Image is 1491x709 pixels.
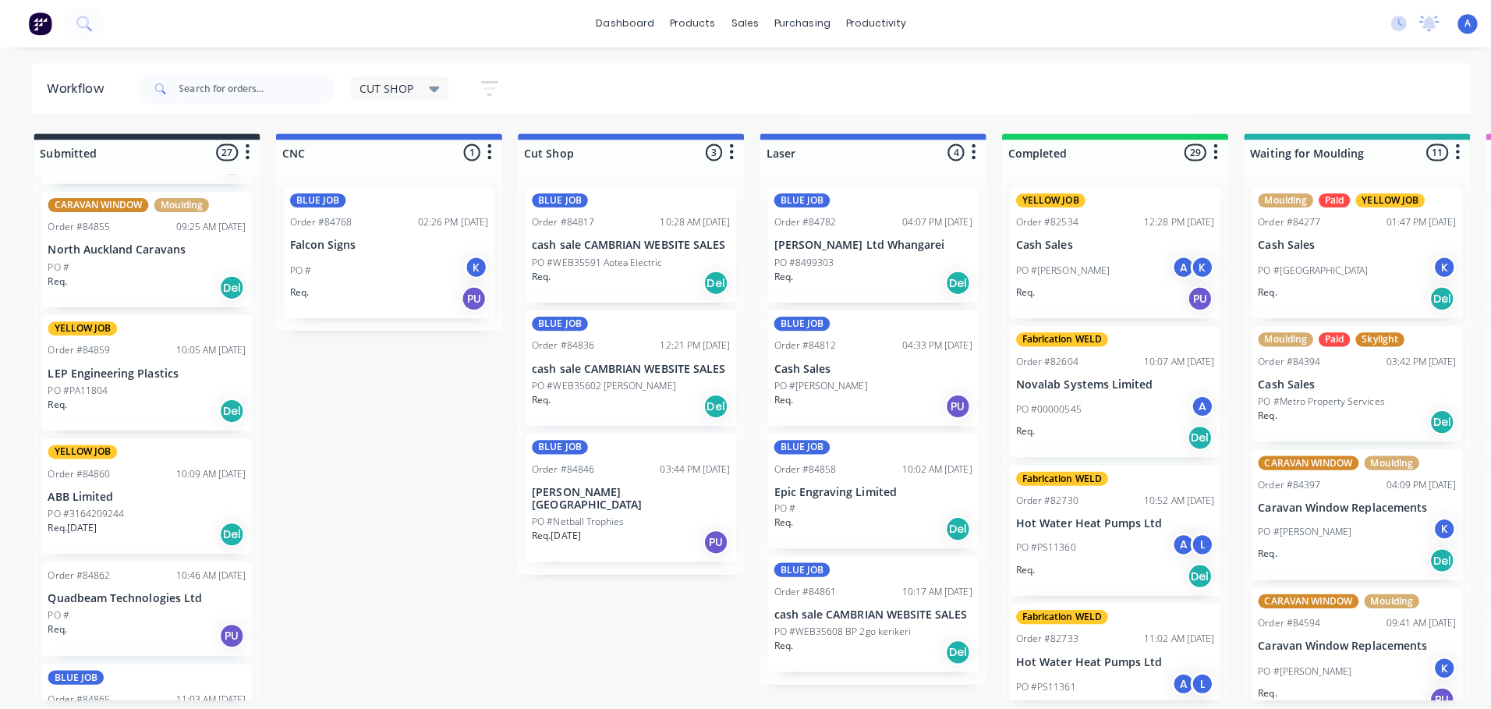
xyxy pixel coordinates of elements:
[1002,324,1211,454] div: Fabrication WELDOrder #8260410:07 AM [DATE]Novalab Systems LimitedPO #00000545AReq.Del
[288,192,343,206] div: BLUE JOB
[762,308,971,423] div: BLUE JOBOrder #8481204:33 PM [DATE]Cash SalesPO #[PERSON_NAME]Req.PU
[1248,498,1445,511] p: Caravan Window Replacements
[1354,590,1408,604] div: Moulding
[1135,352,1205,366] div: 10:07 AM [DATE]
[1008,421,1027,435] p: Req.
[48,395,66,409] p: Req.
[718,12,761,35] div: sales
[528,525,576,539] p: Req. [DATE]
[218,395,243,420] div: Del
[288,214,349,228] div: Order #84768
[768,580,830,594] div: Order #84861
[48,364,244,378] p: LEP Engineering Plastics
[1178,284,1203,309] div: PU
[528,314,583,328] div: BLUE JOB
[1309,192,1340,206] div: Paid
[768,459,830,473] div: Order #84858
[768,498,789,512] p: PO #
[175,687,244,701] div: 11:03 AM [DATE]
[48,381,107,395] p: PO #PA11804
[522,431,731,558] div: BLUE JOBOrder #8484603:44 PM [DATE][PERSON_NAME][GEOGRAPHIC_DATA]PO #Netball TrophiesReq.[DATE]PU
[528,253,657,268] p: PO #WEB35591 Aotea Electric
[1008,627,1070,641] div: Order #82733
[1178,559,1203,584] div: Del
[1248,452,1348,466] div: CARAVAN WINDOW
[1248,352,1310,366] div: Order #84394
[1008,192,1077,206] div: YELLOW JOB
[762,552,971,667] div: BLUE JOBOrder #8486110:17 AM [DATE]cash sale CAMBRIAN WEBSITE SALESPO #WEB35608 BP 2go kerikeriRe...
[1309,330,1340,344] div: Paid
[528,437,583,451] div: BLUE JOB
[1008,605,1100,619] div: Fabrication WELD
[1181,253,1205,277] div: K
[1248,237,1445,250] p: Cash Sales
[48,242,244,255] p: North Auckland Caravans
[1178,422,1203,447] div: Del
[1376,352,1445,366] div: 03:42 PM [DATE]
[657,12,718,35] div: products
[1181,392,1205,415] div: A
[1008,283,1027,297] p: Req.
[1163,253,1186,277] div: A
[1248,392,1374,406] p: PO #Metro Property Services
[1242,446,1451,576] div: CARAVAN WINDOWMouldingOrder #8439704:09 PM [DATE]Caravan Window ReplacementsPO #[PERSON_NAME]KReq...
[1422,513,1445,537] div: K
[218,518,243,543] div: Del
[1376,612,1445,626] div: 09:41 AM [DATE]
[528,459,590,473] div: Order #84846
[48,258,69,272] p: PO #
[461,253,484,277] div: K
[1008,375,1205,388] p: Novalab Systems Limited
[522,186,731,300] div: BLUE JOBOrder #8481710:28 AM [DATE]cash sale CAMBRIAN WEBSITE SALESPO #WEB35591 Aotea ElectricReq...
[584,12,657,35] a: dashboard
[522,308,731,423] div: BLUE JOBOrder #8483612:21 PM [DATE]cash sale CAMBRIAN WEBSITE SALESPO #WEB35602 [PERSON_NAME]Req.Del
[175,341,244,355] div: 10:05 AM [DATE]
[768,214,830,228] div: Order #84782
[458,284,483,309] div: PU
[1008,399,1073,413] p: PO #00000545
[48,272,66,286] p: Req.
[282,186,491,316] div: BLUE JOBOrder #8476802:26 PM [DATE]Falcon SignsPO #KReq.PU
[1135,490,1205,504] div: 10:52 AM [DATE]
[655,336,724,350] div: 12:21 PM [DATE]
[1248,214,1310,228] div: Order #84277
[47,79,111,97] div: Workflow
[41,190,250,305] div: CARAVAN WINDOWMouldingOrder #8485509:25 AM [DATE]North Auckland CaravansPO #Req.Del
[1418,682,1443,707] div: PU
[1181,667,1205,690] div: L
[288,261,309,275] p: PO #
[357,80,410,96] span: CUT SHOP
[1135,214,1205,228] div: 12:28 PM [DATE]
[178,73,332,104] input: Search for orders...
[698,526,723,551] div: PU
[1008,558,1027,573] p: Req.
[48,604,69,618] p: PO #
[1376,474,1445,488] div: 04:09 PM [DATE]
[768,237,965,250] p: [PERSON_NAME] Ltd Whangarei
[1008,537,1068,551] p: PO #PS11360
[768,437,823,451] div: BLUE JOB
[1008,651,1205,664] p: Hot Water Heat Pumps Ltd
[1008,237,1205,250] p: Cash Sales
[528,376,671,390] p: PO #WEB35602 [PERSON_NAME]
[1345,192,1414,206] div: YELLOW JOB
[768,604,965,617] p: cash sale CAMBRIAN WEBSITE SALES
[41,313,250,427] div: YELLOW JOBOrder #8485910:05 AM [DATE]LEP Engineering PlasticsPO #PA11804Req.Del
[48,618,66,632] p: Req.
[1345,330,1394,344] div: Skylight
[48,487,244,500] p: ABB Limited
[762,186,971,300] div: BLUE JOBOrder #8478204:07 PM [DATE][PERSON_NAME] Ltd WhangareiPO #8499303Req.Del
[528,390,547,404] p: Req.
[1418,284,1443,309] div: Del
[938,635,963,660] div: Del
[768,360,965,373] p: Cash Sales
[895,336,965,350] div: 04:33 PM [DATE]
[768,482,965,495] p: Epic Engraving Limited
[768,634,787,648] p: Req.
[48,341,109,355] div: Order #84859
[175,463,244,477] div: 10:09 AM [DATE]
[48,665,103,679] div: BLUE JOB
[1242,324,1451,438] div: MouldingPaidSkylightOrder #8439403:42 PM [DATE]Cash SalesPO #Metro Property ServicesReq.Del
[1418,544,1443,569] div: Del
[218,273,243,298] div: Del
